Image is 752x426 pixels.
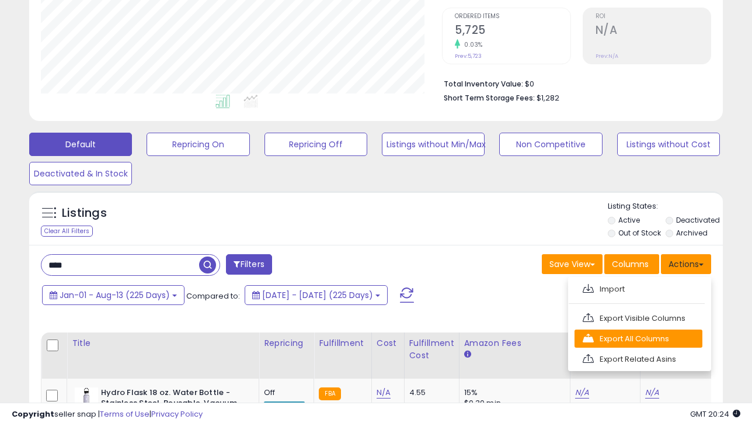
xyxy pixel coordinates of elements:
[262,289,373,301] span: [DATE] - [DATE] (225 Days)
[75,387,98,411] img: 31Of6TWK9dL._SL40_.jpg
[604,254,659,274] button: Columns
[542,254,603,274] button: Save View
[618,215,640,225] label: Active
[147,133,249,156] button: Repricing On
[444,76,702,90] li: $0
[464,349,471,360] small: Amazon Fees.
[617,133,720,156] button: Listings without Cost
[186,290,240,302] span: Compared to:
[319,387,340,400] small: FBA
[645,387,659,399] a: N/A
[444,93,535,103] b: Short Term Storage Fees:
[29,162,132,185] button: Deactivated & In Stock
[661,254,711,274] button: Actions
[12,409,203,420] div: seller snap | |
[455,23,570,39] h2: 5,725
[575,330,702,348] a: Export All Columns
[464,387,561,398] div: 15%
[444,79,523,89] b: Total Inventory Value:
[382,133,485,156] button: Listings without Min/Max
[409,387,450,398] div: 4.55
[264,133,367,156] button: Repricing Off
[596,13,711,20] span: ROI
[72,337,254,349] div: Title
[409,337,454,362] div: Fulfillment Cost
[596,53,618,60] small: Prev: N/A
[151,408,203,420] a: Privacy Policy
[100,408,149,420] a: Terms of Use
[60,289,170,301] span: Jan-01 - Aug-13 (225 Days)
[29,133,132,156] button: Default
[377,387,391,399] a: N/A
[455,53,482,60] small: Prev: 5,723
[264,337,309,349] div: Repricing
[575,350,702,368] a: Export Related Asins
[608,201,723,212] p: Listing States:
[537,92,559,103] span: $1,282
[12,408,54,420] strong: Copyright
[690,408,740,420] span: 2025-08-14 20:24 GMT
[226,254,271,275] button: Filters
[575,309,702,327] a: Export Visible Columns
[41,226,93,237] div: Clear All Filters
[596,23,711,39] h2: N/A
[62,205,107,221] h5: Listings
[42,285,184,305] button: Jan-01 - Aug-13 (225 Days)
[245,285,388,305] button: [DATE] - [DATE] (225 Days)
[455,13,570,20] span: Ordered Items
[575,280,702,298] a: Import
[575,387,589,399] a: N/A
[319,337,366,349] div: Fulfillment
[377,337,399,349] div: Cost
[676,215,720,225] label: Deactivated
[676,228,708,238] label: Archived
[499,133,602,156] button: Non Competitive
[460,40,483,49] small: 0.03%
[618,228,661,238] label: Out of Stock
[464,337,565,349] div: Amazon Fees
[612,258,649,270] span: Columns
